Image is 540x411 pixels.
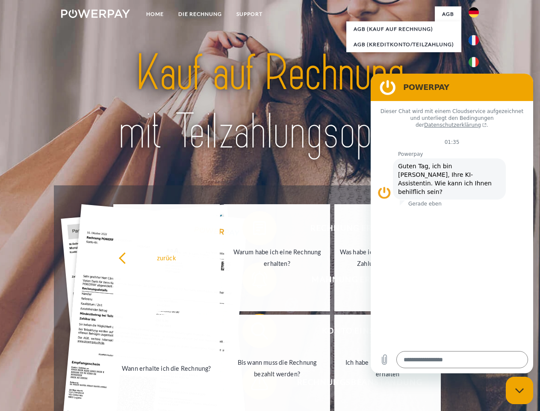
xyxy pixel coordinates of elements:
[229,246,325,269] div: Warum habe ich eine Rechnung erhalten?
[229,357,325,380] div: Bis wann muss die Rechnung bezahlt werden?
[229,6,270,22] a: SUPPORT
[469,35,479,45] img: fr
[334,204,441,311] a: Was habe ich noch offen, ist meine Zahlung eingegangen?
[346,37,461,52] a: AGB (Kreditkonto/Teilzahlung)
[61,9,130,18] img: logo-powerpay-white.svg
[171,6,229,22] a: DIE RECHNUNG
[118,252,215,263] div: zurück
[506,377,533,404] iframe: Schaltfläche zum Öffnen des Messaging-Fensters; Konversation läuft
[469,7,479,18] img: de
[339,357,436,380] div: Ich habe nur eine Teillieferung erhalten
[435,6,461,22] a: agb
[469,57,479,67] img: it
[346,21,461,37] a: AGB (Kauf auf Rechnung)
[339,246,436,269] div: Was habe ich noch offen, ist meine Zahlung eingegangen?
[118,362,215,374] div: Wann erhalte ich die Rechnung?
[371,74,533,373] iframe: Messaging-Fenster
[139,6,171,22] a: Home
[82,41,458,164] img: title-powerpay_de.svg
